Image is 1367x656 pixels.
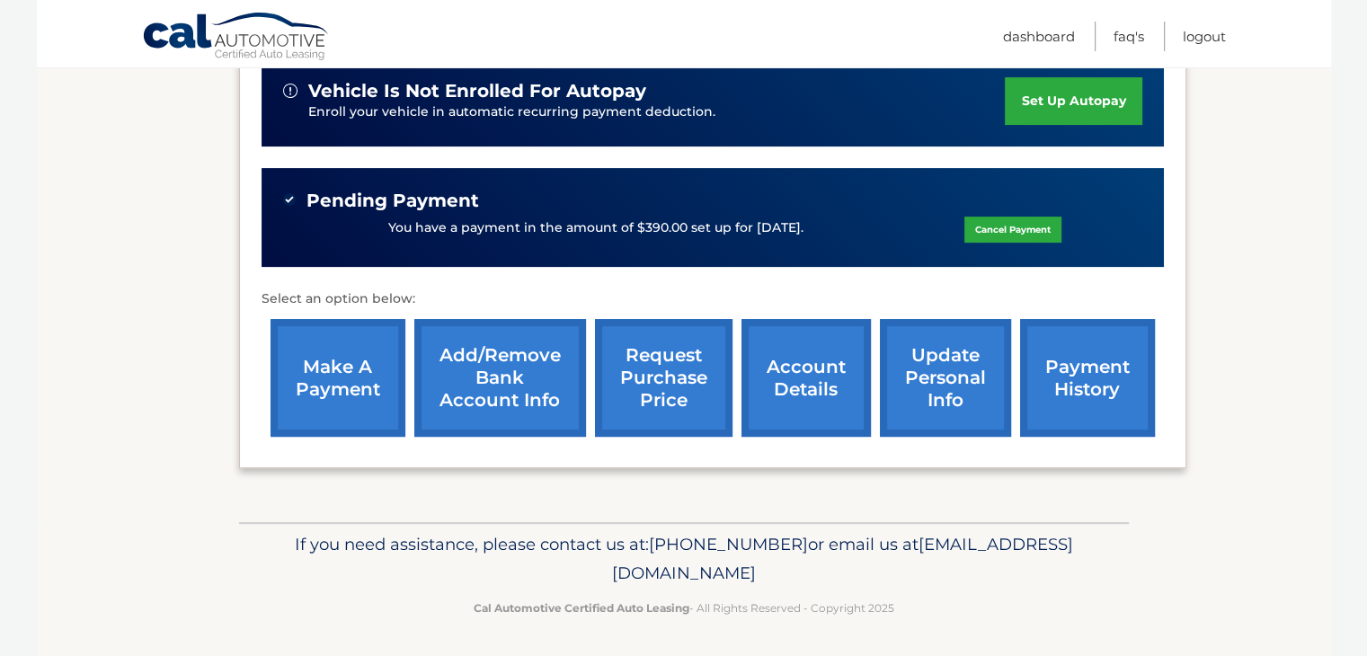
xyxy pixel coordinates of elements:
p: If you need assistance, please contact us at: or email us at [251,530,1117,588]
a: Logout [1183,22,1226,51]
a: Cal Automotive [142,12,331,64]
p: Enroll your vehicle in automatic recurring payment deduction. [308,102,1006,122]
a: Add/Remove bank account info [414,319,586,437]
span: [PHONE_NUMBER] [649,534,808,554]
a: FAQ's [1114,22,1144,51]
a: Cancel Payment [964,217,1061,243]
a: Dashboard [1003,22,1075,51]
span: Pending Payment [306,190,479,212]
a: update personal info [880,319,1011,437]
p: - All Rights Reserved - Copyright 2025 [251,598,1117,617]
a: set up autopay [1005,77,1141,125]
img: check-green.svg [283,193,296,206]
strong: Cal Automotive Certified Auto Leasing [474,601,689,615]
a: request purchase price [595,319,732,437]
img: alert-white.svg [283,84,297,98]
a: account details [741,319,871,437]
span: [EMAIL_ADDRESS][DOMAIN_NAME] [612,534,1073,583]
p: Select an option below: [262,288,1164,310]
a: make a payment [271,319,405,437]
p: You have a payment in the amount of $390.00 set up for [DATE]. [388,218,803,238]
span: vehicle is not enrolled for autopay [308,80,646,102]
a: payment history [1020,319,1155,437]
